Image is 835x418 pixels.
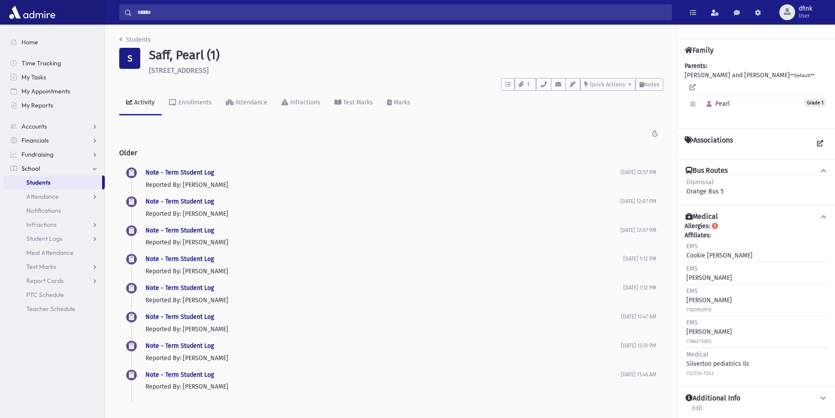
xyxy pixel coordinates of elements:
[703,100,730,107] span: Pearl
[686,339,711,344] small: 7186273055
[119,35,151,48] nav: breadcrumb
[146,382,621,391] p: Reported By: [PERSON_NAME]
[4,133,105,147] a: Financials
[146,313,214,321] a: Note - Term Student Log
[7,4,57,21] img: AdmirePro
[146,238,620,247] p: Reported By: [PERSON_NAME]
[686,265,698,272] span: EMS
[132,4,672,20] input: Search
[686,351,708,358] span: Medical
[21,122,47,130] span: Accounts
[234,99,267,106] div: Attendance
[621,314,656,320] span: [DATE] 11:47 AM
[686,371,714,376] small: 732255-7553
[686,286,732,314] div: [PERSON_NAME]
[149,66,663,75] h6: [STREET_ADDRESS]
[4,260,105,274] a: Test Marks
[146,325,621,334] p: Reported By: [PERSON_NAME]
[146,227,214,234] a: Note - Term Student Log
[636,78,663,91] button: Notes
[146,296,623,305] p: Reported By: [PERSON_NAME]
[590,81,625,88] span: Quick Actions
[4,119,105,133] a: Accounts
[21,59,61,67] span: Time Tracking
[21,87,70,95] span: My Appointments
[686,307,711,313] small: 7183950910
[26,193,59,200] span: Attendance
[685,166,828,175] button: Bus Routes
[146,169,214,176] a: Note - Term Student Log
[21,136,49,144] span: Financials
[119,36,151,43] a: Students
[327,91,380,115] a: Test Marks
[644,81,659,88] span: Notes
[685,46,714,54] h4: Family
[146,180,621,189] p: Reported By: [PERSON_NAME]
[4,246,105,260] a: Meal Attendance
[685,61,828,121] div: [PERSON_NAME] and [PERSON_NAME]
[149,48,663,63] h1: Saff, Pearl (1)
[21,150,53,158] span: Fundraising
[4,161,105,175] a: School
[26,221,57,229] span: Infractions
[686,243,698,250] span: EMS
[686,242,753,260] div: Cookie [PERSON_NAME]
[146,342,214,350] a: Note - Term Student Log
[26,305,75,313] span: Teacher Schedule
[4,147,105,161] a: Fundraising
[288,99,320,106] div: Infractions
[26,235,62,243] span: Student Logs
[380,91,417,115] a: Marks
[146,371,214,379] a: Note - Term Student Log
[686,350,750,378] div: Silverton pediatrics llc
[162,91,219,115] a: Enrollments
[621,372,656,378] span: [DATE] 11:46 AM
[686,179,714,186] span: Dismissal
[4,232,105,246] a: Student Logs
[21,73,46,81] span: My Tasks
[274,91,327,115] a: Infractions
[146,354,621,363] p: Reported By: [PERSON_NAME]
[686,178,724,196] div: Orange Bus 5
[685,212,828,222] button: Medical
[812,136,828,152] a: View all Associations
[515,78,536,91] button: 1
[4,84,105,98] a: My Appointments
[685,394,828,403] button: Additional Info
[685,62,707,70] b: Parents:
[4,56,105,70] a: Time Tracking
[620,227,656,233] span: [DATE] 12:07 PM
[580,78,636,91] button: Quick Actions
[4,70,105,84] a: My Tasks
[4,274,105,288] a: Report Cards
[686,212,718,222] h4: Medical
[146,198,214,205] a: Note - Term Student Log
[177,99,212,106] div: Enrollments
[4,218,105,232] a: Infractions
[21,101,53,109] span: My Reports
[621,169,656,175] span: [DATE] 12:57 PM
[623,256,656,262] span: [DATE] 1:12 PM
[119,48,140,69] div: S
[341,99,373,106] div: Test Marks
[4,204,105,218] a: Notifications
[21,164,40,172] span: School
[26,263,56,271] span: Test Marks
[26,291,64,299] span: PTC Schedule
[21,38,38,46] span: Home
[686,319,698,326] span: EMS
[26,249,74,257] span: Meal Attendance
[26,207,61,214] span: Notifications
[146,284,214,292] a: Note - Term Student Log
[4,98,105,112] a: My Reports
[685,136,733,152] h4: Associations
[799,12,812,19] span: User
[4,189,105,204] a: Attendance
[26,277,64,285] span: Report Cards
[26,179,50,186] span: Students
[4,35,105,49] a: Home
[686,264,732,282] div: [PERSON_NAME]
[804,99,826,107] span: Grade 1
[686,166,728,175] h4: Bus Routes
[119,91,162,115] a: Activity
